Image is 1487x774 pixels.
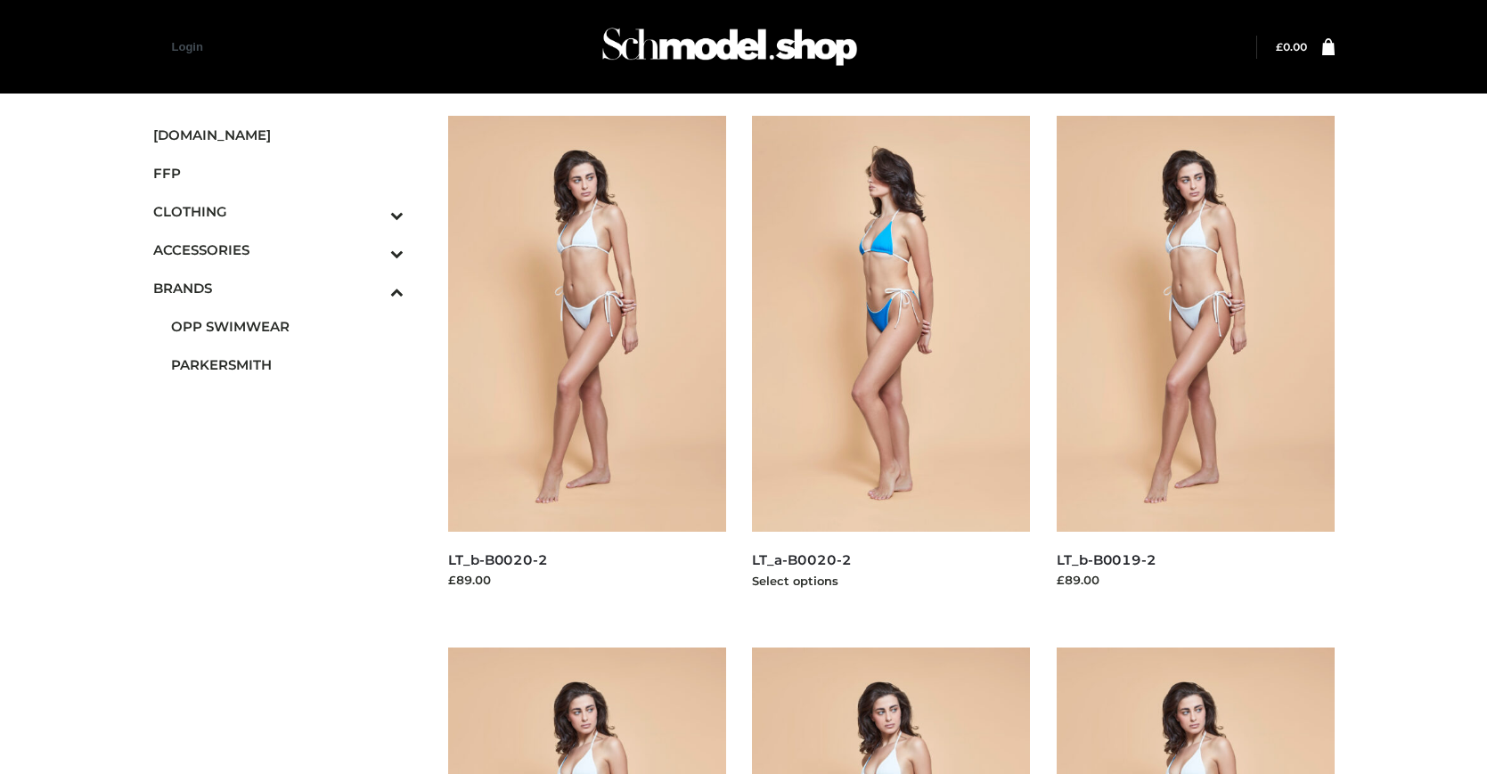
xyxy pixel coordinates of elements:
[153,240,404,260] span: ACCESSORIES
[171,316,404,337] span: OPP SWIMWEAR
[752,551,851,568] a: LT_a-B0020-2
[153,192,404,231] a: CLOTHINGToggle Submenu
[448,551,548,568] a: LT_b-B0020-2
[1057,571,1335,589] div: £89.00
[171,307,404,346] a: OPP SWIMWEAR
[171,346,404,384] a: PARKERSMITH
[171,354,404,375] span: PARKERSMITH
[153,231,404,269] a: ACCESSORIESToggle Submenu
[153,163,404,183] span: FFP
[172,40,203,53] a: Login
[153,154,404,192] a: FFP
[341,269,404,307] button: Toggle Submenu
[153,269,404,307] a: BRANDSToggle Submenu
[448,571,726,589] div: £89.00
[341,231,404,269] button: Toggle Submenu
[752,574,838,588] a: Select options
[153,201,404,222] span: CLOTHING
[153,278,404,298] span: BRANDS
[341,192,404,231] button: Toggle Submenu
[1276,40,1283,53] span: £
[153,116,404,154] a: [DOMAIN_NAME]
[153,125,404,145] span: [DOMAIN_NAME]
[1057,551,1156,568] a: LT_b-B0019-2
[1276,40,1307,53] bdi: 0.00
[1276,40,1307,53] a: £0.00
[596,12,863,82] img: Schmodel Admin 964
